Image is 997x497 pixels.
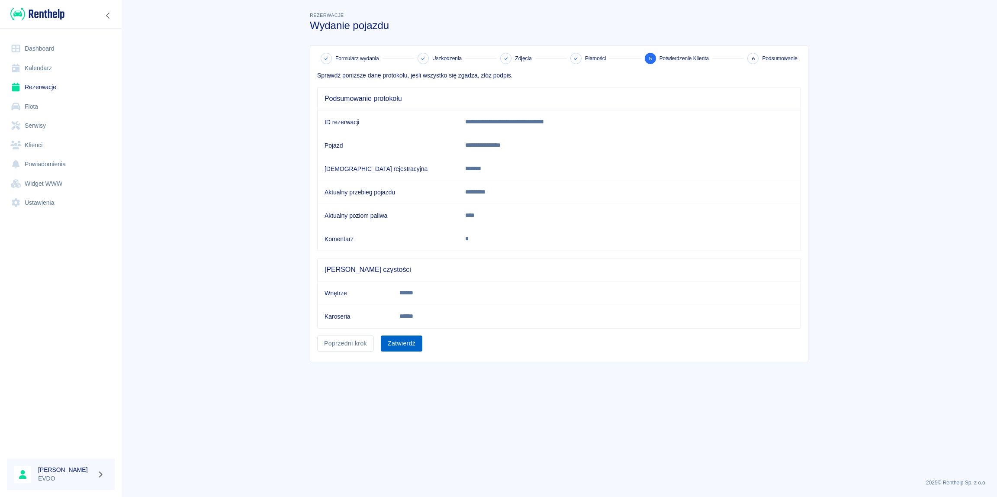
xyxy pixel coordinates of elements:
[325,94,794,103] span: Podsumowanie protokołu
[7,58,115,78] a: Kalendarz
[7,136,115,155] a: Klienci
[317,71,801,80] p: Sprawdź poniższe dane protokołu, jeśli wszystko się zgadza, złóż podpis.
[317,336,374,352] button: Poprzedni krok
[310,13,344,18] span: Rezerwacje
[381,336,422,352] button: Zatwierdź
[310,19,808,32] h3: Wydanie pojazdu
[325,265,794,274] span: [PERSON_NAME] czystości
[325,312,386,321] h6: Karoseria
[325,211,451,220] h6: Aktualny poziom paliwa
[7,116,115,136] a: Serwisy
[7,155,115,174] a: Powiadomienia
[659,55,709,62] span: Potwierdzenie Klienta
[585,55,606,62] span: Płatności
[649,54,652,63] span: 5
[325,165,451,173] h6: [DEMOGRAPHIC_DATA] rejestracyjna
[325,118,451,126] h6: ID rezerwacji
[325,289,386,297] h6: Wnętrze
[7,193,115,213] a: Ustawienia
[38,474,93,483] p: EVDO
[515,55,531,62] span: Zdjęcia
[10,7,64,21] img: Renthelp logo
[325,188,451,197] h6: Aktualny przebieg pojazdu
[38,465,93,474] h6: [PERSON_NAME]
[7,7,64,21] a: Renthelp logo
[7,174,115,194] a: Widget WWW
[325,235,451,243] h6: Komentarz
[762,55,798,62] span: Podsumowanie
[432,55,462,62] span: Uszkodzenia
[335,55,379,62] span: Formularz wydania
[7,97,115,116] a: Flota
[7,39,115,58] a: Dashboard
[752,54,755,63] span: 6
[132,479,987,487] p: 2025 © Renthelp Sp. z o.o.
[325,141,451,150] h6: Pojazd
[102,10,115,21] button: Zwiń nawigację
[7,77,115,97] a: Rezerwacje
